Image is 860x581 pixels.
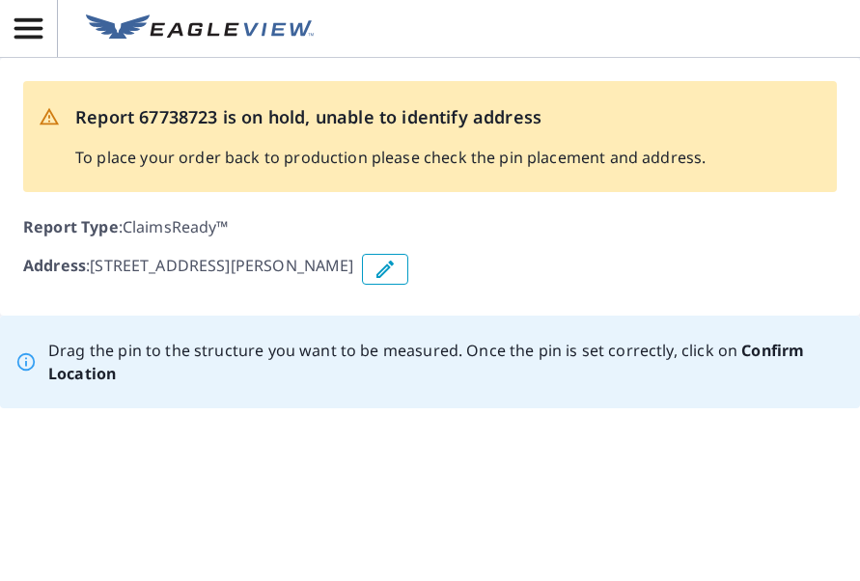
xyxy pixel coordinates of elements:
p: Drag the pin to the structure you want to be measured. Once the pin is set correctly, click on [48,339,845,385]
p: : ClaimsReady™ [23,215,837,238]
p: To place your order back to production please check the pin placement and address. [75,146,706,169]
img: EV Logo [86,14,314,43]
b: Report Type [23,216,119,237]
p: Report 67738723 is on hold, unable to identify address [75,104,706,130]
a: EV Logo [74,3,325,55]
p: : [STREET_ADDRESS][PERSON_NAME] [23,254,354,285]
b: Address [23,255,86,276]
